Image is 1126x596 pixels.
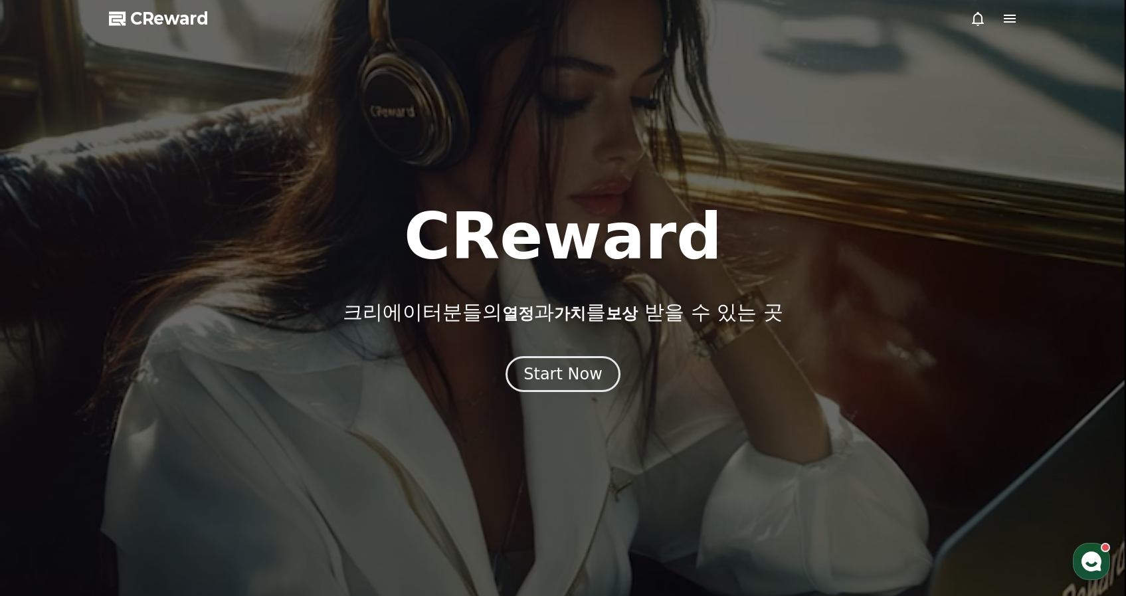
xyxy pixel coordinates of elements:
[343,300,783,324] p: 크리에이터분들의 과 를 받을 수 있는 곳
[506,356,620,392] button: Start Now
[523,363,603,385] div: Start Now
[606,304,638,323] span: 보상
[506,369,620,382] a: Start Now
[554,304,586,323] span: 가치
[130,8,209,29] span: CReward
[502,304,534,323] span: 열정
[404,205,722,268] h1: CReward
[109,8,209,29] a: CReward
